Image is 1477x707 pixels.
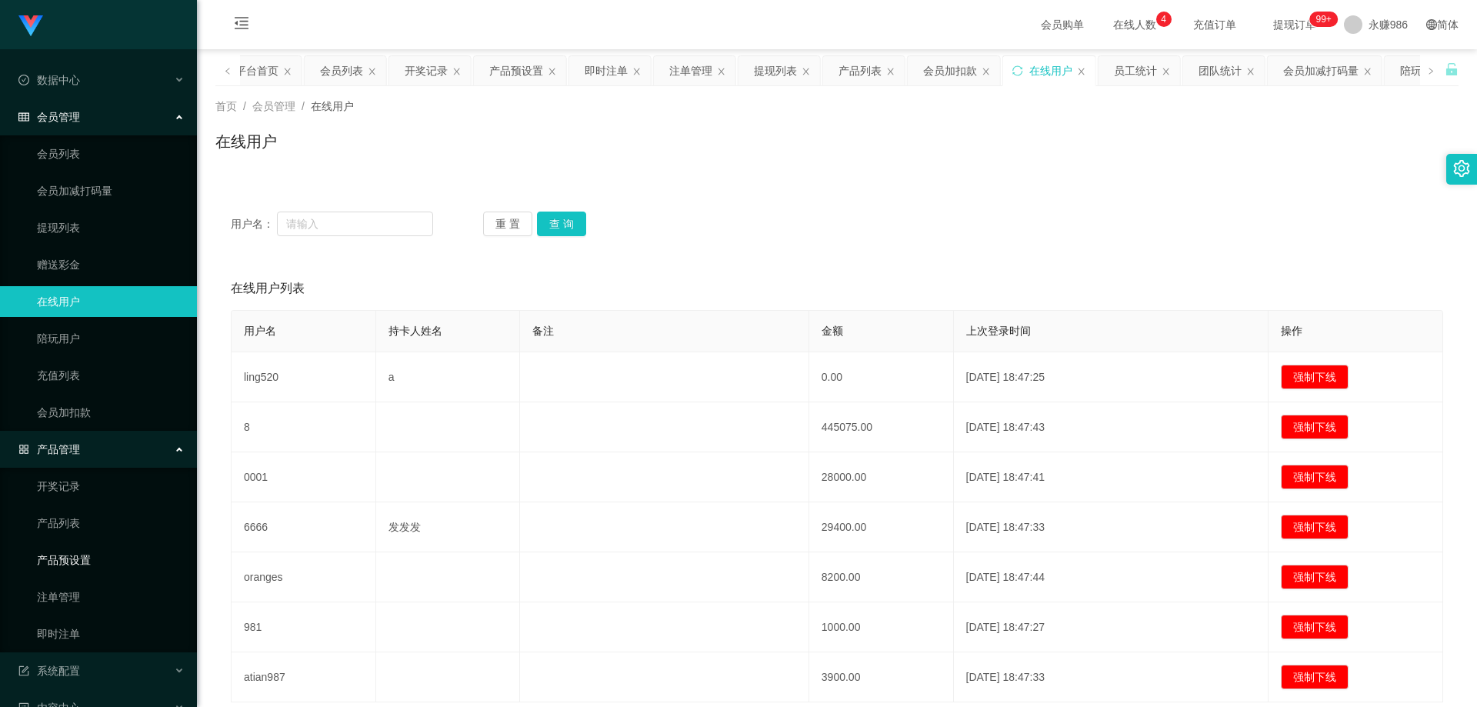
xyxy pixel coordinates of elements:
[18,443,80,455] span: 产品管理
[809,502,954,552] td: 29400.00
[18,444,29,455] i: 图标: appstore-o
[1281,465,1349,489] button: 强制下线
[1281,365,1349,389] button: 强制下线
[923,56,977,85] div: 会员加扣款
[1246,67,1255,76] i: 图标: close
[822,325,843,337] span: 金额
[231,279,305,298] span: 在线用户列表
[954,602,1269,652] td: [DATE] 18:47:27
[1185,19,1244,30] span: 充值订单
[802,67,811,76] i: 图标: close
[809,452,954,502] td: 28000.00
[235,56,278,85] div: 平台首页
[224,67,232,75] i: 图标: left
[532,325,554,337] span: 备注
[1427,67,1435,75] i: 图标: right
[388,325,442,337] span: 持卡人姓名
[1309,12,1337,27] sup: 189
[1077,67,1086,76] i: 图标: close
[37,249,185,280] a: 赠送彩金
[37,508,185,539] a: 产品列表
[954,652,1269,702] td: [DATE] 18:47:33
[18,665,29,676] i: 图标: form
[1281,325,1302,337] span: 操作
[232,652,376,702] td: atian987
[954,552,1269,602] td: [DATE] 18:47:44
[839,56,882,85] div: 产品列表
[376,352,521,402] td: a
[232,602,376,652] td: 981
[311,100,354,112] span: 在线用户
[277,212,433,236] input: 请输入
[1283,56,1359,85] div: 会员加减打码量
[1281,515,1349,539] button: 强制下线
[1029,56,1072,85] div: 在线用户
[809,552,954,602] td: 8200.00
[37,175,185,206] a: 会员加减打码量
[37,619,185,649] a: 即时注单
[1161,12,1166,27] p: 4
[1199,56,1242,85] div: 团队统计
[1453,160,1470,177] i: 图标: setting
[1363,67,1372,76] i: 图标: close
[585,56,628,85] div: 即时注单
[489,56,543,85] div: 产品预设置
[1012,65,1023,76] i: 图标: sync
[809,652,954,702] td: 3900.00
[232,502,376,552] td: 6666
[809,402,954,452] td: 445075.00
[37,545,185,575] a: 产品预设置
[18,112,29,122] i: 图标: table
[982,67,991,76] i: 图标: close
[537,212,586,236] button: 查 询
[18,15,43,37] img: logo.9652507e.png
[376,502,521,552] td: 发发发
[244,325,276,337] span: 用户名
[1281,415,1349,439] button: 强制下线
[18,111,80,123] span: 会员管理
[243,100,246,112] span: /
[1162,67,1171,76] i: 图标: close
[405,56,448,85] div: 开奖记录
[320,56,363,85] div: 会员列表
[966,325,1031,337] span: 上次登录时间
[232,402,376,452] td: 8
[886,67,895,76] i: 图标: close
[18,665,80,677] span: 系统配置
[1281,565,1349,589] button: 强制下线
[669,56,712,85] div: 注单管理
[215,100,237,112] span: 首页
[452,67,462,76] i: 图标: close
[18,74,80,86] span: 数据中心
[215,1,268,50] i: 图标: menu-fold
[632,67,642,76] i: 图标: close
[302,100,305,112] span: /
[37,212,185,243] a: 提现列表
[483,212,532,236] button: 重 置
[215,130,277,153] h1: 在线用户
[1114,56,1157,85] div: 员工统计
[37,360,185,391] a: 充值列表
[1400,56,1443,85] div: 陪玩用户
[37,397,185,428] a: 会员加扣款
[548,67,557,76] i: 图标: close
[1105,19,1164,30] span: 在线人数
[37,323,185,354] a: 陪玩用户
[954,402,1269,452] td: [DATE] 18:47:43
[252,100,295,112] span: 会员管理
[368,67,377,76] i: 图标: close
[1426,19,1437,30] i: 图标: global
[1156,12,1172,27] sup: 4
[1265,19,1324,30] span: 提现订单
[809,602,954,652] td: 1000.00
[232,552,376,602] td: oranges
[1445,62,1459,76] i: 图标: unlock
[717,67,726,76] i: 图标: close
[954,452,1269,502] td: [DATE] 18:47:41
[37,286,185,317] a: 在线用户
[283,67,292,76] i: 图标: close
[231,216,277,232] span: 用户名：
[37,582,185,612] a: 注单管理
[809,352,954,402] td: 0.00
[1281,665,1349,689] button: 强制下线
